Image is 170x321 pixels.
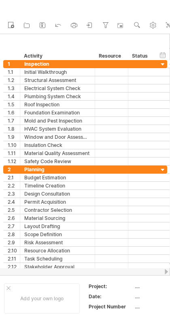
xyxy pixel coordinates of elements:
[8,101,20,108] div: 1.5
[89,283,133,290] div: Project:
[8,190,20,198] div: 2.3
[132,52,150,60] div: Status
[24,93,91,100] div: Plumbing System Check
[8,239,20,246] div: 2.9
[24,198,91,206] div: Permit Acquisition
[8,198,20,206] div: 2.4
[24,174,91,181] div: Budget Estimation
[8,157,20,165] div: 1.12
[24,255,91,263] div: Task Scheduling
[8,141,20,149] div: 1.10
[24,149,91,157] div: Material Quality Assessment
[24,182,91,190] div: Timeline Creation
[24,68,91,76] div: Initial Walkthrough
[8,76,20,84] div: 1.2
[24,76,91,84] div: Structural Assessment
[24,231,91,238] div: Scope Definition
[8,263,20,271] div: 2.12
[8,68,20,76] div: 1.1
[8,255,20,263] div: 2.11
[8,182,20,190] div: 2.2
[8,231,20,238] div: 2.8
[24,117,91,125] div: Mold and Pest Inspection
[8,206,20,214] div: 2.5
[24,60,91,68] div: Inspection
[24,133,91,141] div: Window and Door Assessment
[24,214,91,222] div: Material Sourcing
[8,222,20,230] div: 2.7
[24,190,91,198] div: Design Consultation
[8,84,20,92] div: 1.3
[89,303,133,310] div: Project Number
[8,149,20,157] div: 1.11
[24,222,91,230] div: Layout Drafting
[8,125,20,133] div: 1.8
[8,117,20,125] div: 1.7
[24,125,91,133] div: HVAC System Evaluation
[8,109,20,116] div: 1.6
[8,93,20,100] div: 1.4
[24,206,91,214] div: Contractor Selection
[24,247,91,254] div: Resource Allocation
[99,52,123,60] div: Resource
[24,52,90,60] div: Activity
[8,214,20,222] div: 2.6
[24,109,91,116] div: Foundation Examination
[24,166,91,173] div: Planning
[8,174,20,181] div: 2.1
[8,133,20,141] div: 1.9
[24,141,91,149] div: Insulation Check
[89,293,133,300] div: Date:
[24,263,91,271] div: Stakeholder Approval
[24,84,91,92] div: Electrical System Check
[24,239,91,246] div: Risk Assessment
[8,247,20,254] div: 2.10
[24,157,91,165] div: Safety Code Review
[24,101,91,108] div: Roof Inspection
[8,166,20,173] div: 2
[8,60,20,68] div: 1
[4,283,80,314] div: Add your own logo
